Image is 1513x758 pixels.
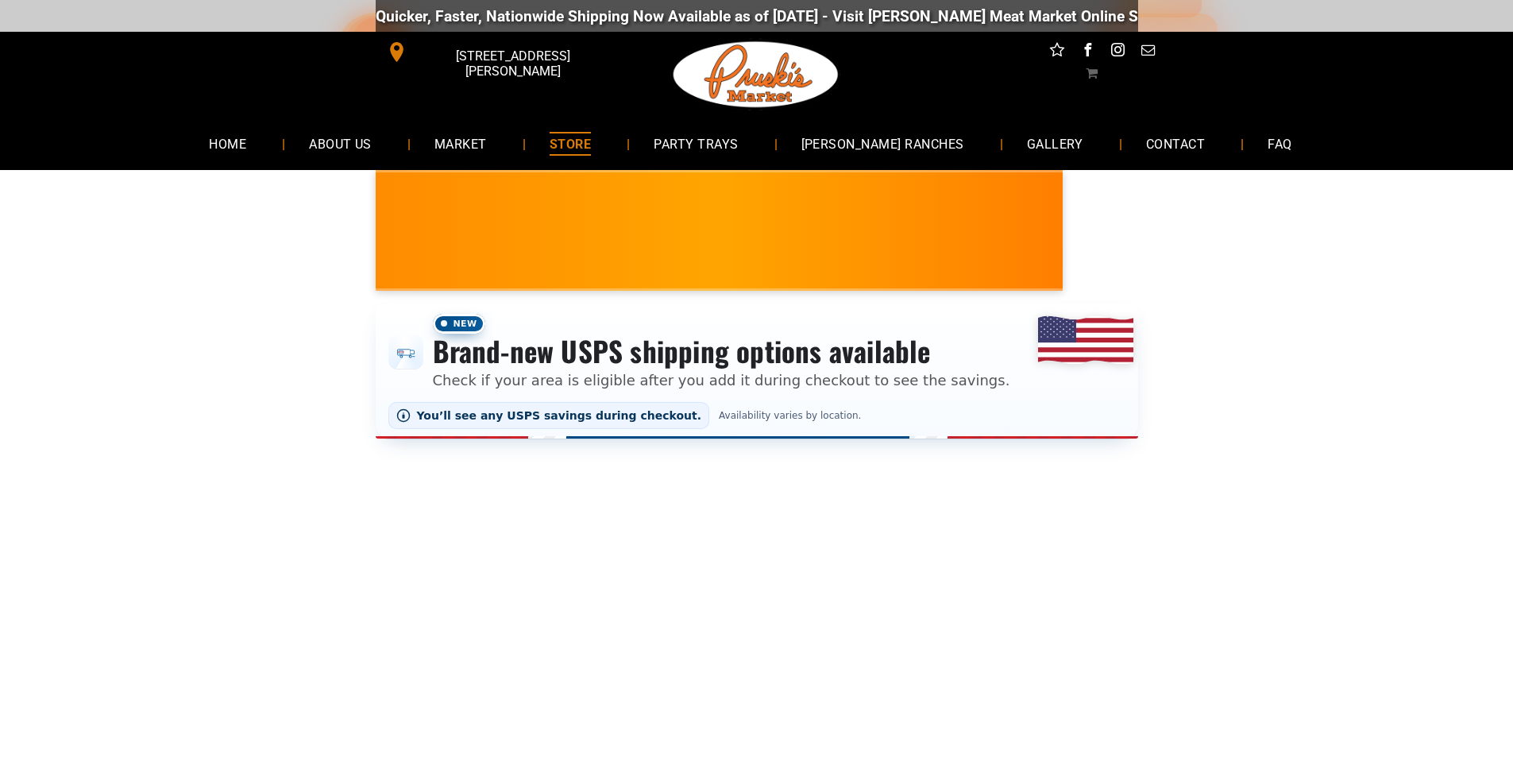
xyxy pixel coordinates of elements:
a: CONTACT [1122,122,1229,164]
div: Quicker, Faster, Nationwide Shipping Now Available as of [DATE] - Visit [PERSON_NAME] Meat Market... [369,7,1330,25]
p: Check if your area is eligible after you add it during checkout to see the savings. [433,369,1010,391]
span: You’ll see any USPS savings during checkout. [417,409,702,422]
a: PARTY TRAYS [630,122,762,164]
span: New [433,314,485,334]
span: [PERSON_NAME] MARKET [1054,242,1366,267]
a: HOME [185,122,270,164]
a: email [1137,40,1158,64]
a: STORE [526,122,615,164]
span: [STREET_ADDRESS][PERSON_NAME] [410,41,615,87]
a: facebook [1077,40,1098,64]
h3: Brand-new USPS shipping options available [433,334,1010,369]
a: FAQ [1244,122,1315,164]
a: [PERSON_NAME] RANCHES [778,122,988,164]
a: GALLERY [1003,122,1107,164]
a: ABOUT US [285,122,396,164]
span: Availability varies by location. [716,410,864,421]
img: Pruski-s+Market+HQ+Logo2-1920w.png [670,32,842,118]
a: instagram [1107,40,1128,64]
a: [STREET_ADDRESS][PERSON_NAME] [376,40,619,64]
a: MARKET [411,122,511,164]
a: Social network [1047,40,1067,64]
div: Shipping options announcement [376,304,1138,439]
